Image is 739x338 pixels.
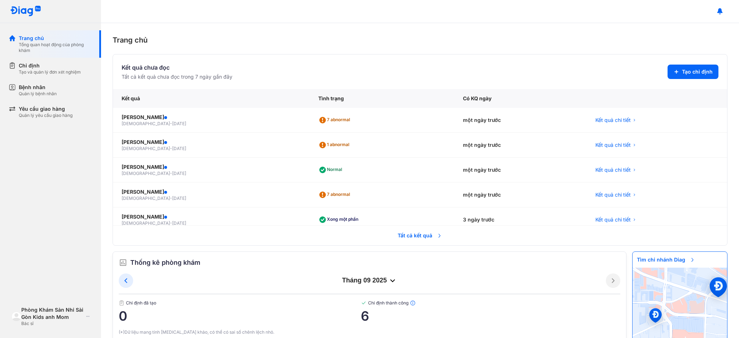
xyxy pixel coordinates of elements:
div: Trang chủ [113,35,727,45]
span: [DEMOGRAPHIC_DATA] [122,196,170,201]
button: Tạo chỉ định [668,65,718,79]
div: [PERSON_NAME] [122,188,301,196]
span: [DEMOGRAPHIC_DATA] [122,146,170,151]
div: [PERSON_NAME] [122,163,301,171]
div: [PERSON_NAME] [122,139,301,146]
div: [PERSON_NAME] [122,114,301,121]
div: Phòng Khám Sản Nhi Sài Gòn Kids anh Mom [21,306,83,321]
span: Tạo chỉ định [682,68,713,75]
span: [DEMOGRAPHIC_DATA] [122,171,170,176]
span: Tìm chi nhánh Diag [633,252,700,268]
div: (*)Dữ liệu mang tính [MEDICAL_DATA] khảo, có thể có sai số chênh lệch nhỏ. [119,329,620,335]
img: info.7e716105.svg [410,300,416,306]
span: Kết quả chi tiết [595,191,631,198]
div: Chỉ định [19,62,81,69]
div: 7 abnormal [318,189,353,201]
div: Quản lý bệnh nhân [19,91,57,97]
div: một ngày trước [454,158,587,183]
div: tháng 09 2025 [133,276,606,285]
span: [DEMOGRAPHIC_DATA] [122,220,170,226]
span: [DATE] [172,121,186,126]
span: [DATE] [172,220,186,226]
div: Có KQ ngày [454,89,587,108]
div: Tạo và quản lý đơn xét nghiệm [19,69,81,75]
span: - [170,146,172,151]
img: logo [12,312,21,321]
div: một ngày trước [454,183,587,207]
span: Kết quả chi tiết [595,166,631,174]
div: Yêu cầu giao hàng [19,105,73,113]
span: - [170,121,172,126]
span: Kết quả chi tiết [595,117,631,124]
div: Tất cả kết quả chưa đọc trong 7 ngày gần đây [122,73,232,80]
div: Kết quả [113,89,310,108]
span: Chỉ định thành công [361,300,620,306]
div: Trang chủ [19,35,92,42]
span: 6 [361,309,620,323]
div: Bác sĩ [21,321,83,326]
div: một ngày trước [454,108,587,133]
span: - [170,220,172,226]
span: Kết quả chi tiết [595,141,631,149]
img: logo [10,6,41,17]
span: [DATE] [172,196,186,201]
div: Bệnh nhân [19,84,57,91]
img: checked-green.01cc79e0.svg [361,300,367,306]
span: [DEMOGRAPHIC_DATA] [122,121,170,126]
div: 7 abnormal [318,114,353,126]
span: [DATE] [172,171,186,176]
img: order.5a6da16c.svg [119,258,127,267]
div: 1 abnormal [318,139,352,151]
div: Kết quả chưa đọc [122,63,232,72]
span: Tất cả kết quả [393,228,447,243]
div: một ngày trước [454,133,587,158]
img: document.50c4cfd0.svg [119,300,124,306]
span: Chỉ định đã tạo [119,300,361,306]
span: 0 [119,309,361,323]
span: - [170,171,172,176]
div: Tình trạng [310,89,454,108]
span: Kết quả chi tiết [595,216,631,223]
span: - [170,196,172,201]
div: [PERSON_NAME] [122,213,301,220]
div: Xong một phần [318,214,361,225]
div: Tổng quan hoạt động của phòng khám [19,42,92,53]
span: Thống kê phòng khám [130,258,200,268]
div: 3 ngày trước [454,207,587,232]
span: [DATE] [172,146,186,151]
div: Quản lý yêu cầu giao hàng [19,113,73,118]
div: Normal [318,164,345,176]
